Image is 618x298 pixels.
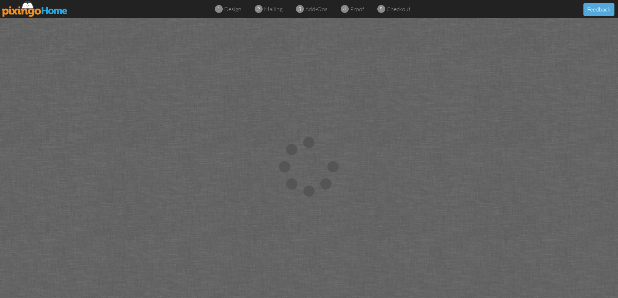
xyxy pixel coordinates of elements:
span: add-ons [305,5,327,13]
img: pixingo logo [2,1,68,17]
span: checkout [387,5,411,13]
span: mailing [264,5,283,13]
span: 3 [298,5,301,13]
span: 1 [217,5,220,13]
span: 2 [257,5,260,13]
button: Feedback [583,3,614,16]
span: 4 [343,5,346,13]
span: proof [350,5,364,13]
span: 5 [379,5,383,13]
span: design [224,5,241,13]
